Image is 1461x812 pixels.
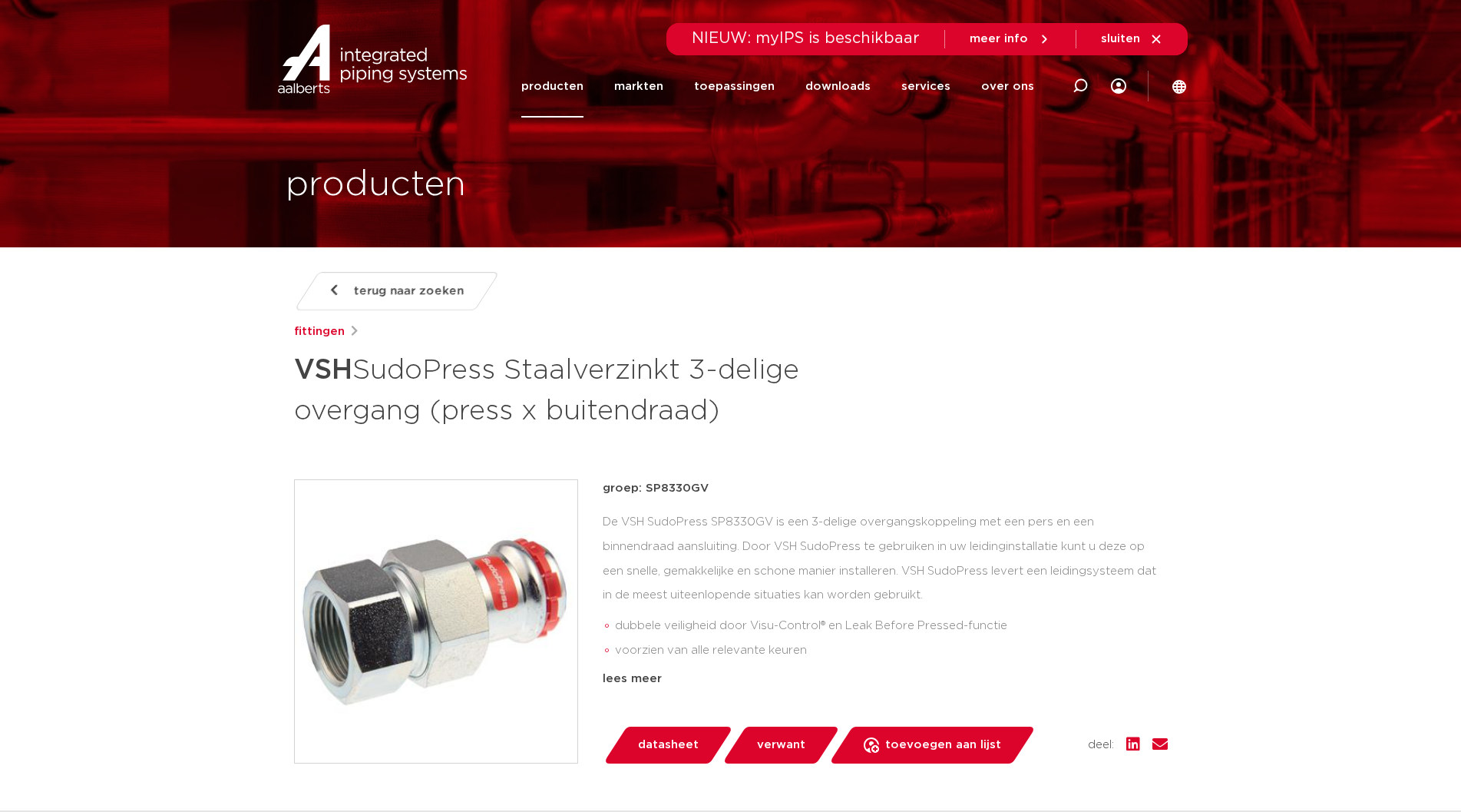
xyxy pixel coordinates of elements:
div: De VSH SudoPress SP8330GV is een 3-delige overgangskoppeling met een pers en een binnendraad aans... [603,510,1168,664]
div: lees meer [603,670,1168,688]
span: sluiten [1101,33,1140,45]
a: downloads [805,55,871,118]
span: deel: [1088,736,1114,754]
div: my IPS [1111,55,1126,118]
nav: Menu [521,55,1034,118]
a: datasheet [603,727,733,764]
span: NIEUW: myIPS is beschikbaar [692,31,920,46]
a: meer info [970,32,1051,46]
li: dubbele veiligheid door Visu-Control® en Leak Before Pressed-functie [615,614,1168,638]
img: Product Image for VSH SudoPress Staalverzinkt 3-delige overgang (press x buitendraad) [295,480,577,763]
strong: VSH [294,356,352,384]
a: sluiten [1101,32,1163,46]
li: voorzien van alle relevante keuren [615,638,1168,663]
a: markten [614,55,663,118]
span: datasheet [638,733,699,757]
a: toepassingen [694,55,775,118]
span: terug naar zoeken [354,279,464,303]
span: toevoegen aan lijst [885,733,1001,757]
a: verwant [722,727,840,764]
span: meer info [970,33,1028,45]
h1: producten [286,161,466,210]
a: producten [521,55,583,118]
span: verwant [757,733,805,757]
li: duidelijke herkenning van materiaal en afmeting [615,663,1168,688]
a: over ons [981,55,1034,118]
h1: SudoPress Staalverzinkt 3-delige overgang (press x buitendraad) [294,347,871,430]
a: fittingen [294,323,345,341]
p: groep: SP8330GV [603,479,1168,498]
a: services [901,55,950,118]
a: terug naar zoeken [293,272,499,310]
